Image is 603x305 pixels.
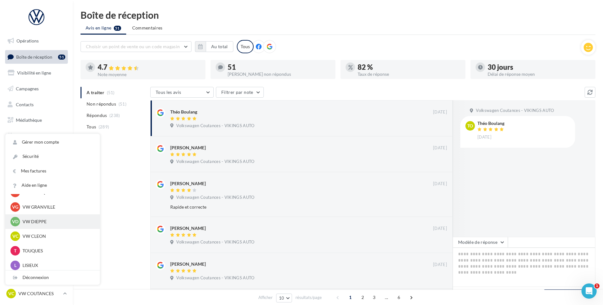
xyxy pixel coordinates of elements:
span: Calendrier [16,133,37,139]
p: VW GRANVILLE [23,204,92,210]
span: (238) [109,113,120,118]
span: Tous les avis [156,89,181,95]
a: Campagnes [4,82,69,95]
a: Campagnes DataOnDemand [4,166,69,185]
a: Sécurité [5,149,100,164]
a: Mes factures [5,164,100,178]
span: (51) [119,101,126,107]
button: Au total [206,41,233,52]
span: VD [12,218,18,225]
span: Non répondus [87,101,116,107]
button: Filtrer par note [216,87,264,98]
span: Contacts [16,101,34,107]
iframe: Intercom live chat [581,283,597,299]
a: Contacts [4,98,69,111]
div: Théo Boulang [170,109,197,115]
span: Volkswagen Coutances - VIKINGS AUTO [176,195,254,200]
p: VW CLEON [23,233,92,239]
span: [DATE] [433,109,447,115]
span: 1 [345,292,355,302]
span: [DATE] [477,134,491,140]
span: [DATE] [433,226,447,231]
button: Choisir un point de vente ou un code magasin [81,41,191,52]
span: 2 [358,292,368,302]
div: Théo Boulang [477,121,505,126]
button: Au total [195,41,233,52]
div: Rapide et correcte [170,204,406,210]
div: 51 [58,55,65,60]
span: Boîte de réception [16,54,52,59]
span: 10 [279,295,284,301]
span: Volkswagen Coutances - VIKINGS AUTO [476,108,554,114]
p: VW DIEPPE [23,218,92,225]
a: PLV et print personnalisable [4,145,69,164]
div: [PERSON_NAME] [170,145,206,151]
button: Tous les avis [150,87,214,98]
span: Campagnes [16,86,39,91]
span: ... [381,292,392,302]
span: L [14,262,16,269]
span: Volkswagen Coutances - VIKINGS AUTO [176,159,254,165]
button: 10 [276,294,292,302]
a: Gérer mon compte [5,135,100,149]
span: Opérations [16,38,39,43]
div: Déconnexion [5,270,100,285]
span: Volkswagen Coutances - VIKINGS AUTO [176,239,254,245]
a: Boîte de réception51 [4,50,69,64]
div: Boîte de réception [81,10,595,20]
a: Médiathèque [4,114,69,127]
a: Aide en ligne [5,178,100,192]
span: Volkswagen Coutances - VIKINGS AUTO [176,275,254,281]
div: Taux de réponse [358,72,460,76]
span: [DATE] [433,181,447,187]
span: VG [12,204,18,210]
span: Répondus [87,112,107,119]
div: [PERSON_NAME] [170,225,206,231]
span: Médiathèque [16,117,42,123]
div: 82 % [358,64,460,71]
div: [PERSON_NAME] [170,261,206,267]
div: Note moyenne [98,72,200,77]
span: Afficher [258,295,273,301]
a: Visibilité en ligne [4,66,69,80]
span: résultats/page [295,295,322,301]
span: Commentaires [132,25,163,31]
span: Visibilité en ligne [17,70,51,75]
p: LISIEUX [23,262,92,269]
span: Choisir un point de vente ou un code magasin [86,44,180,49]
div: Délai de réponse moyen [488,72,590,76]
span: 1 [594,283,600,289]
div: Tous [237,40,254,53]
div: [PERSON_NAME] non répondus [228,72,330,76]
div: 30 jours [488,64,590,71]
span: 3 [369,292,379,302]
a: Opérations [4,34,69,48]
div: [PERSON_NAME] [170,180,206,187]
span: To [467,123,473,129]
span: VC [8,290,14,297]
a: VC VW COUTANCES [5,288,68,300]
p: VW COUTANCES [18,290,61,297]
span: Volkswagen Coutances - VIKINGS AUTO [176,123,254,129]
span: 6 [394,292,404,302]
div: 51 [228,64,330,71]
span: VC [12,233,18,239]
span: [DATE] [433,262,447,268]
span: (289) [99,124,109,129]
button: Modèle de réponse [453,237,508,248]
p: TOUQUES [23,248,92,254]
span: Tous [87,124,96,130]
span: T [14,248,16,254]
span: [DATE] [433,145,447,151]
a: Calendrier [4,129,69,143]
div: 4.7 [98,64,200,71]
